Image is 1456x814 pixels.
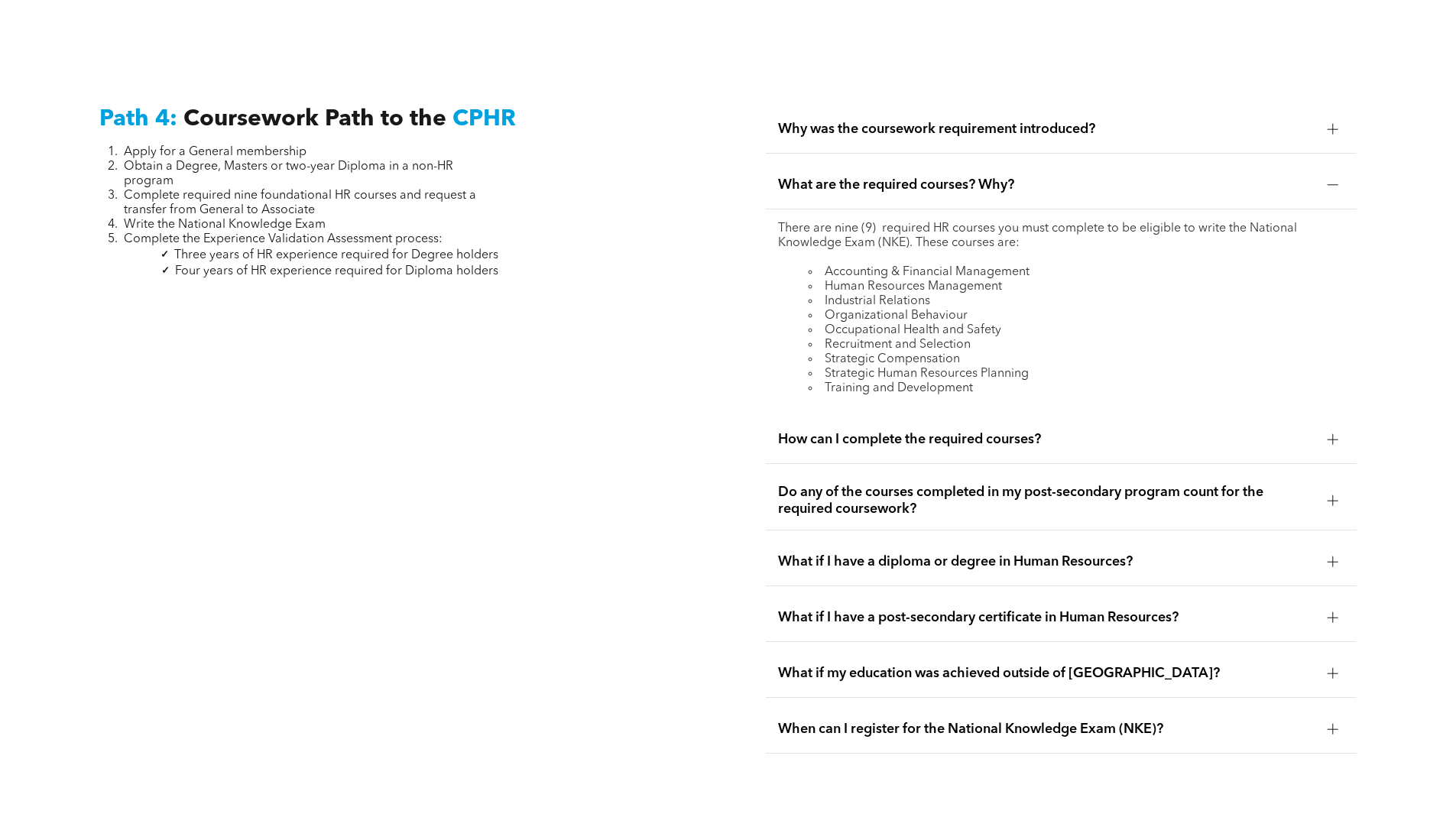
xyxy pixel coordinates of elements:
span: Write the National Knowledge Exam [124,219,326,231]
span: Coursework Path to the [183,108,446,131]
li: Training and Development [809,381,1344,396]
span: Three years of HR experience required for Degree holders [174,249,498,261]
li: Human Resources Management [809,280,1344,294]
span: What if I have a post-secondary certificate in Human Resources? [778,609,1315,626]
li: Recruitment and Selection [809,338,1344,352]
span: Four years of HR experience required for Diploma holders [175,265,498,277]
li: Accounting & Financial Management [809,265,1344,280]
li: Organizational Behaviour [809,309,1344,323]
span: Why was the coursework requirement introduced? [778,121,1315,138]
span: Apply for a General membership [124,146,306,158]
li: Strategic Compensation [809,352,1344,367]
p: There are nine (9) required HR courses you must complete to be eligible to write the National Kno... [778,222,1344,251]
span: What if my education was achieved outside of [GEOGRAPHIC_DATA]? [778,665,1315,682]
span: CPHR [452,108,516,131]
li: Occupational Health and Safety [809,323,1344,338]
li: Industrial Relations [809,294,1344,309]
span: Path 4: [99,108,177,131]
span: Do any of the courses completed in my post-secondary program count for the required coursework? [778,484,1315,517]
span: Complete the Experience Validation Assessment process: [124,233,443,245]
span: How can I complete the required courses? [778,431,1315,448]
span: What if I have a diploma or degree in Human Resources? [778,553,1315,570]
li: Strategic Human Resources Planning [809,367,1344,381]
span: Obtain a Degree, Masters or two-year Diploma in a non-HR program [124,161,453,187]
span: When can I register for the National Knowledge Exam (NKE)? [778,721,1315,738]
span: What are the required courses? Why? [778,177,1315,193]
span: Complete required nine foundational HR courses and request a transfer from General to Associate [124,190,476,216]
